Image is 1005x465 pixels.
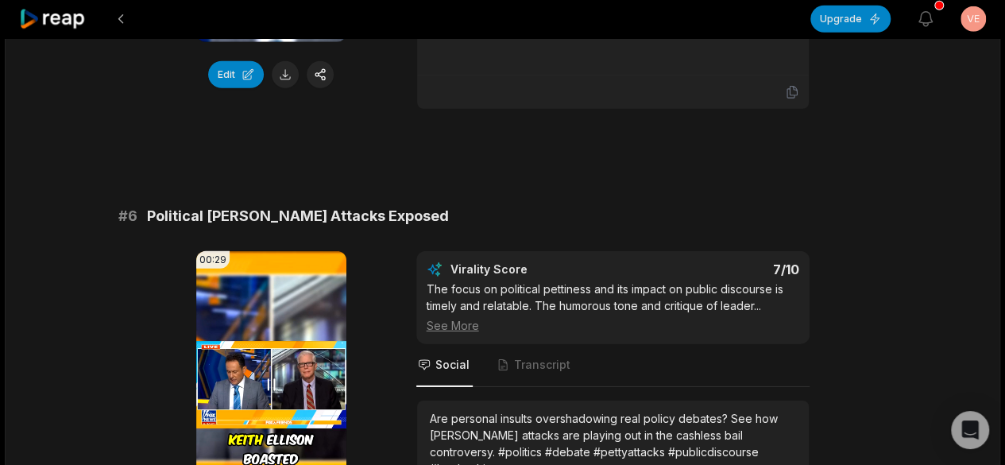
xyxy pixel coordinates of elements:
[208,61,264,88] button: Edit
[450,262,621,277] div: Virality Score
[514,357,570,373] span: Transcript
[810,6,891,33] button: Upgrade
[628,262,799,277] div: 7 /10
[118,205,137,227] span: # 6
[951,411,989,449] div: Open Intercom Messenger
[416,344,810,387] nav: Tabs
[435,357,470,373] span: Social
[147,205,449,227] span: Political [PERSON_NAME] Attacks Exposed
[427,281,799,334] div: The focus on political pettiness and its impact on public discourse is timely and relatable. The ...
[427,317,799,334] div: See More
